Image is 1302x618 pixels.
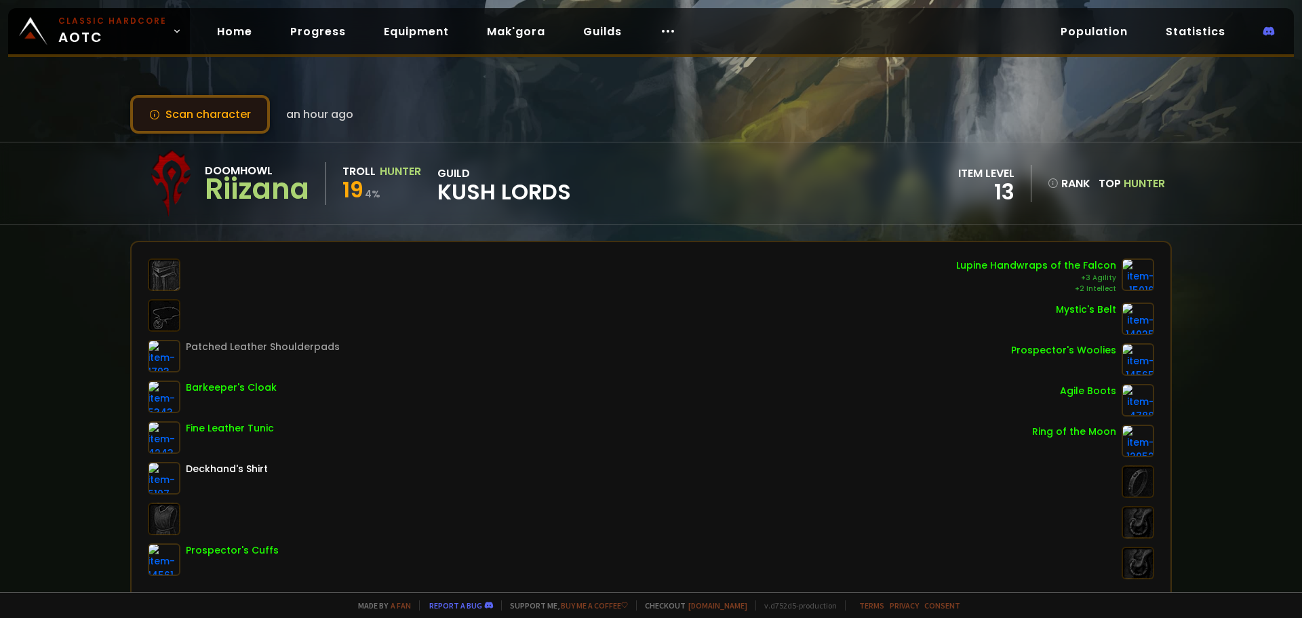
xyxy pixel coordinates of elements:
div: item level [958,165,1014,182]
div: Doomhowl [205,162,309,179]
img: item-1793 [148,340,180,372]
div: Barkeeper's Cloak [186,381,277,395]
div: Top [1099,175,1165,192]
span: an hour ago [286,106,353,123]
div: Patched Leather Shoulderpads [186,340,340,354]
a: Privacy [890,600,919,611]
a: Progress [279,18,357,45]
small: 4 % [365,187,380,201]
div: Prospector's Woolies [1011,343,1116,358]
span: Support me, [501,600,628,611]
span: Made by [350,600,411,611]
div: Deckhand's Shirt [186,462,268,476]
img: item-4788 [1122,384,1154,417]
img: item-12052 [1122,425,1154,457]
div: Mystic's Belt [1056,303,1116,317]
span: Hunter [1124,176,1165,191]
a: Home [206,18,263,45]
a: a fan [391,600,411,611]
small: Classic Hardcore [58,15,167,27]
a: Consent [924,600,960,611]
div: Hunter [380,163,421,180]
div: Riizana [205,179,309,199]
div: guild [437,165,571,202]
img: item-5343 [148,381,180,413]
a: Classic HardcoreAOTC [8,8,190,54]
button: Scan character [130,95,270,134]
span: Checkout [636,600,747,611]
span: v. d752d5 - production [755,600,837,611]
div: Troll [342,163,376,180]
a: Terms [859,600,884,611]
div: rank [1048,175,1090,192]
a: [DOMAIN_NAME] [688,600,747,611]
div: Fine Leather Tunic [186,421,274,436]
div: +3 Agility [956,273,1116,284]
div: Prospector's Cuffs [186,543,279,558]
img: item-14025 [1122,303,1154,335]
a: Buy me a coffee [561,600,628,611]
img: item-14565 [1122,343,1154,376]
a: Equipment [373,18,460,45]
a: Population [1050,18,1139,45]
a: Mak'gora [476,18,556,45]
a: Report a bug [429,600,482,611]
div: Agile Boots [1060,384,1116,398]
a: Guilds [572,18,633,45]
div: Lupine Handwraps of the Falcon [956,258,1116,273]
a: Statistics [1155,18,1236,45]
span: Kush Lords [437,182,571,202]
span: 19 [342,174,363,205]
div: +2 Intellect [956,284,1116,294]
img: item-4243 [148,421,180,454]
img: item-5107 [148,462,180,495]
span: AOTC [58,15,167,47]
img: item-15016 [1122,258,1154,291]
div: 13 [958,182,1014,202]
img: item-14561 [148,543,180,576]
div: Ring of the Moon [1032,425,1116,439]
